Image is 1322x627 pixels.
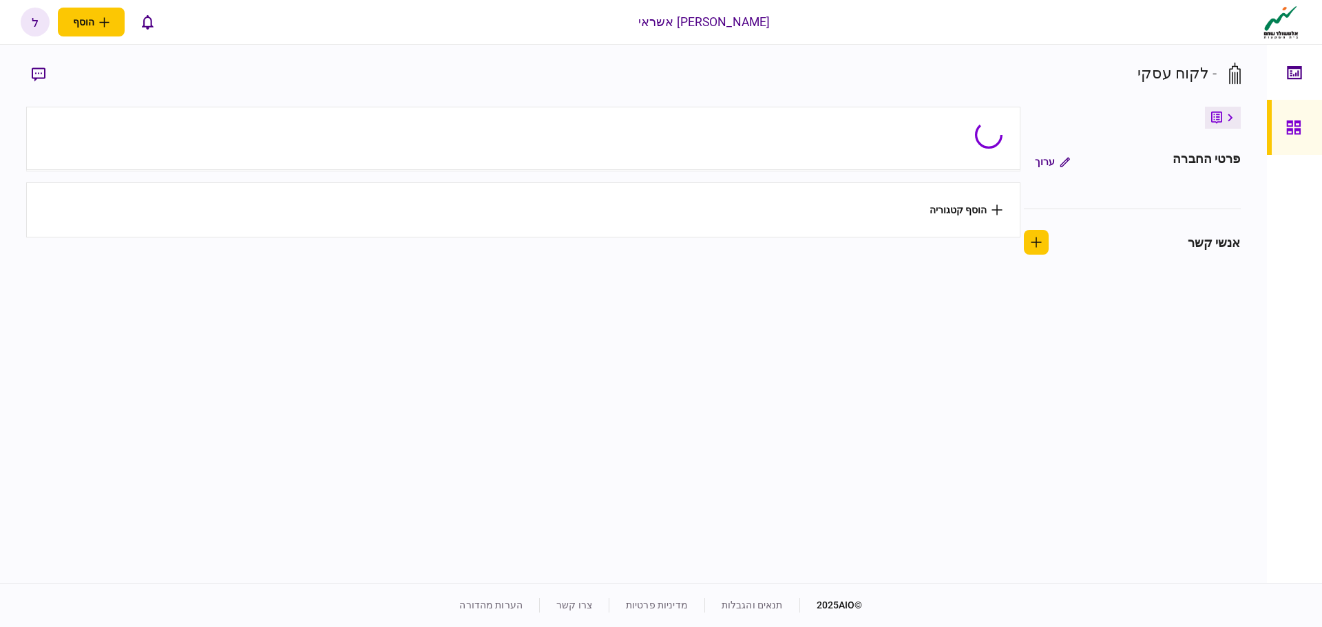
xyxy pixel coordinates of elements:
a: צרו קשר [556,599,592,610]
button: הוסף קטגוריה [930,204,1003,215]
a: מדיניות פרטיות [626,599,688,610]
button: ערוך [1024,149,1081,174]
div: אנשי קשר [1188,233,1241,252]
div: פרטי החברה [1173,149,1240,174]
button: פתח תפריט להוספת לקוח [58,8,125,36]
div: - לקוח עסקי [1137,62,1217,85]
img: client company logo [1261,5,1301,39]
a: תנאים והגבלות [722,599,783,610]
div: © 2025 AIO [799,598,863,613]
div: [PERSON_NAME] אשראי [638,13,770,31]
button: פתח רשימת התראות [133,8,162,36]
a: הערות מהדורה [459,599,523,610]
button: ל [21,8,50,36]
